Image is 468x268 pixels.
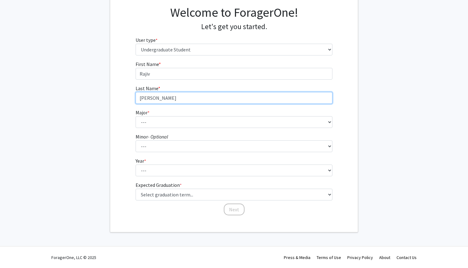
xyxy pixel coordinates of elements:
button: Next [224,204,245,215]
span: Last Name [136,85,158,91]
h1: Welcome to ForagerOne! [136,5,333,20]
i: - Optional [148,134,168,140]
label: Minor [136,133,168,140]
a: Press & Media [284,255,310,260]
label: Expected Graduation [136,181,182,189]
label: Year [136,157,146,165]
a: Terms of Use [317,255,341,260]
a: About [379,255,390,260]
label: User type [136,36,158,44]
a: Contact Us [396,255,417,260]
a: Privacy Policy [347,255,373,260]
iframe: Chat [5,240,26,263]
label: Major [136,109,149,116]
h4: Let's get you started. [136,22,333,31]
span: First Name [136,61,159,67]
